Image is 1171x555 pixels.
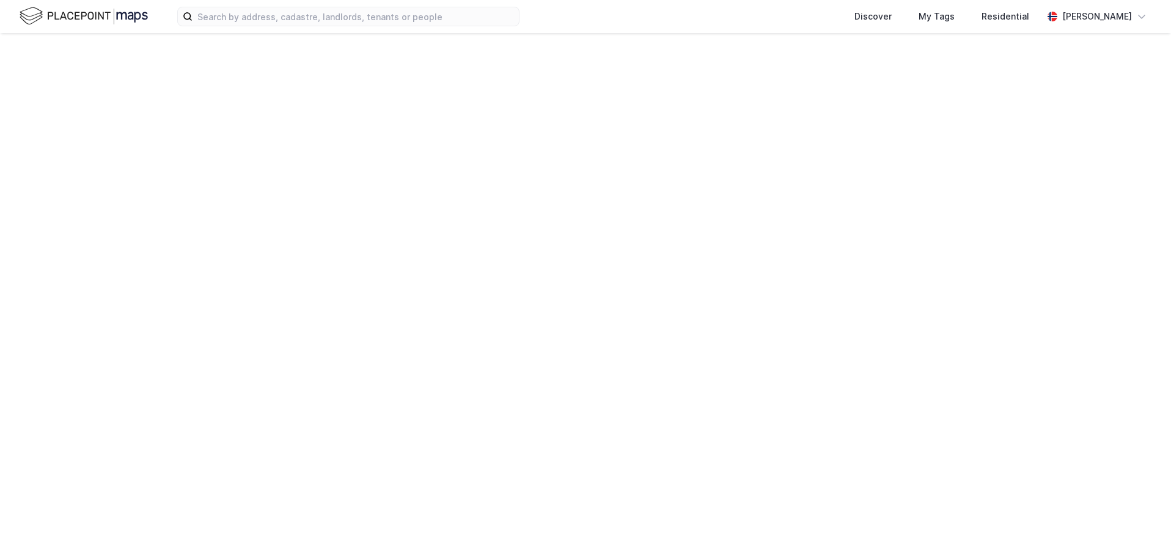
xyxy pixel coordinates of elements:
iframe: Chat Widget [1110,496,1171,555]
div: My Tags [919,9,955,24]
div: Residential [982,9,1029,24]
img: logo.f888ab2527a4732fd821a326f86c7f29.svg [20,6,148,27]
input: Search by address, cadastre, landlords, tenants or people [193,7,519,26]
div: Discover [854,9,892,24]
div: [PERSON_NAME] [1062,9,1132,24]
